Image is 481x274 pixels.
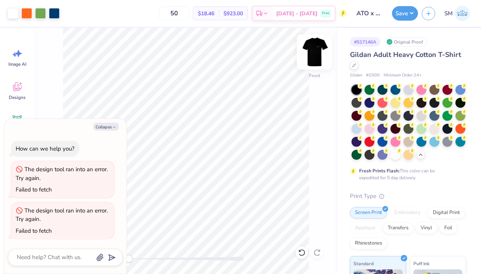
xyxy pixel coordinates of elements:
a: SM [441,6,473,21]
div: Foil [439,222,457,234]
button: Save [392,6,418,21]
div: How can we help you? [16,145,74,152]
input: Untitled Design [351,6,388,21]
div: The design tool ran into an error. Try again. [16,165,108,182]
span: Standard [353,259,374,268]
span: $923.00 [223,10,243,18]
span: Puff Ink [413,259,429,268]
div: Print Type [350,192,466,201]
div: Failed to fetch [16,227,52,235]
button: Collapse [93,123,119,131]
span: # G500 [366,72,380,79]
span: SM [444,9,453,18]
div: Vinyl [416,222,437,234]
div: Accessibility label [125,255,133,263]
span: Gildan [350,72,362,79]
div: Digital Print [428,207,465,219]
img: Front [299,37,330,67]
div: Front [309,72,320,79]
div: This color can be expedited for 5 day delivery. [359,167,453,181]
div: # 517146A [350,37,381,47]
span: $18.46 [198,10,214,18]
img: Sean Marinc [455,6,470,21]
div: Applique [350,222,381,234]
div: Original Proof [384,37,427,47]
span: [DATE] - [DATE] [276,10,317,18]
span: Image AI [8,61,26,67]
span: Free [322,11,329,16]
input: – – [159,6,189,20]
div: Rhinestones [350,238,387,249]
span: Gildan Adult Heavy Cotton T-Shirt [350,50,461,59]
span: Designs [9,94,26,101]
div: Failed to fetch [16,186,52,193]
div: Transfers [383,222,413,234]
div: Screen Print [350,207,387,219]
span: Minimum Order: 24 + [384,72,422,79]
div: Embroidery [389,207,426,219]
strong: Fresh Prints Flash: [359,168,400,174]
div: The design tool ran into an error. Try again. [16,207,108,223]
